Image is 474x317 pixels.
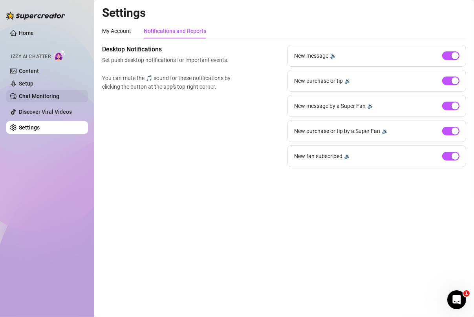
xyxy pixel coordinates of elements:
h2: Settings [102,5,466,20]
a: Chat Monitoring [19,93,59,99]
span: 1 [463,290,470,297]
span: New purchase or tip by a Super Fan [294,127,380,135]
span: You can mute the 🎵 sound for these notifications by clicking the button at the app's top-right co... [102,74,234,91]
span: New fan subscribed [294,152,342,160]
a: Settings [19,124,40,131]
div: 🔉 [344,77,351,85]
div: 🔉 [330,51,337,60]
div: 🔉 [382,127,388,135]
a: Setup [19,80,33,87]
div: Notifications and Reports [144,27,206,35]
span: Izzy AI Chatter [11,53,51,60]
span: New message [294,51,328,60]
img: AI Chatter [54,50,66,61]
a: Content [19,68,39,74]
div: 🔉 [344,152,351,160]
span: Set push desktop notifications for important events. [102,56,234,64]
span: Desktop Notifications [102,45,234,54]
a: Home [19,30,34,36]
iframe: Intercom live chat [447,290,466,309]
span: New message by a Super Fan [294,102,366,110]
span: New purchase or tip [294,77,343,85]
div: My Account [102,27,131,35]
a: Discover Viral Videos [19,109,72,115]
img: logo-BBDzfeDw.svg [6,12,65,20]
div: 🔉 [367,102,374,110]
